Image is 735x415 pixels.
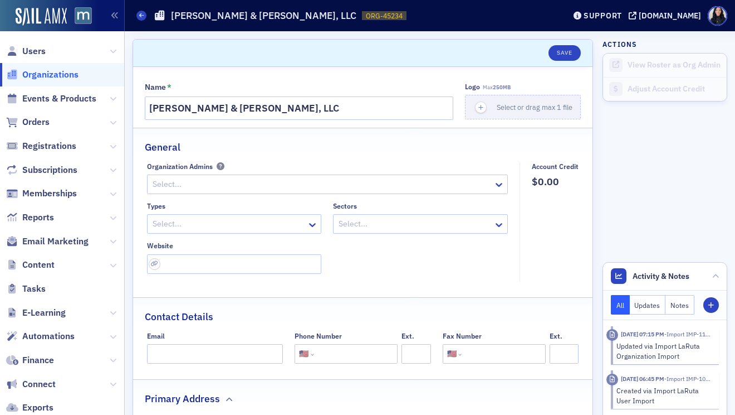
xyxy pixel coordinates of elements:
div: Ext. [550,332,562,340]
div: Updated via Import LaRuta Organization Import [616,341,712,361]
a: Subscriptions [6,164,77,176]
div: Support [584,11,622,21]
div: 🇺🇸 [299,348,308,360]
abbr: This field is required [167,83,171,91]
h2: Primary Address [145,392,220,406]
div: Sectors [333,202,357,210]
span: Activity & Notes [633,271,689,282]
div: Ext. [401,332,414,340]
a: Reports [6,211,54,224]
div: Name [145,83,166,93]
img: SailAMX [75,7,92,25]
a: Registrations [6,140,76,152]
h1: [PERSON_NAME] & [PERSON_NAME], LLC [171,9,356,22]
span: $0.00 [532,175,579,189]
div: Logo [465,83,480,91]
a: Events & Products [6,93,96,105]
span: Organizations [22,69,79,81]
div: Fax Number [443,332,482,340]
span: Connect [22,378,56,390]
a: Tasks [6,283,46,295]
a: Organizations [6,69,79,81]
span: Registrations [22,140,76,152]
span: Automations [22,330,75,342]
a: Exports [6,402,53,414]
span: Max [483,84,511,91]
div: Created via Import LaRuta User Import [616,385,712,406]
span: E-Learning [22,307,66,319]
h2: General [145,140,180,155]
h2: Contact Details [145,310,213,324]
div: Imported Activity [606,329,618,341]
div: Imported Activity [606,374,618,385]
span: Import IMP-1071 [664,375,712,383]
a: Finance [6,354,54,366]
button: Notes [665,295,694,315]
span: Reports [22,211,54,224]
a: Memberships [6,187,77,200]
a: Users [6,45,46,57]
button: All [611,295,630,315]
span: Content [22,259,55,271]
span: Email Marketing [22,235,89,248]
span: Finance [22,354,54,366]
a: Orders [6,116,50,128]
a: E-Learning [6,307,66,319]
time: 3/31/2023 07:15 PM [621,330,664,338]
div: Types [147,202,165,210]
a: Connect [6,378,56,390]
span: Subscriptions [22,164,77,176]
button: [DOMAIN_NAME] [629,12,705,20]
a: Adjust Account Credit [603,77,727,101]
a: Content [6,259,55,271]
button: Updates [630,295,666,315]
span: Select or drag max 1 file [497,103,572,112]
span: Exports [22,402,53,414]
span: Tasks [22,283,46,295]
div: [DOMAIN_NAME] [639,11,701,21]
a: Automations [6,330,75,342]
a: View Homepage [67,7,92,26]
h4: Actions [602,39,637,49]
button: Select or drag max 1 file [465,95,581,119]
a: Email Marketing [6,235,89,248]
span: Orders [22,116,50,128]
img: SailAMX [16,8,67,26]
div: 🇺🇸 [447,348,457,360]
span: Memberships [22,187,77,200]
span: Profile [708,6,727,26]
button: Save [548,45,580,61]
div: Website [147,242,173,250]
div: Account Credit [532,162,579,171]
span: Import IMP-1199 [664,330,712,338]
div: Organization Admins [147,162,213,171]
div: Email [147,332,165,340]
span: Users [22,45,46,57]
span: Events & Products [22,93,96,105]
time: 3/31/2023 06:45 PM [621,375,664,383]
span: 250MB [493,84,511,91]
div: Phone Number [295,332,342,340]
div: Adjust Account Credit [628,84,721,94]
span: ORG-45234 [366,11,403,21]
